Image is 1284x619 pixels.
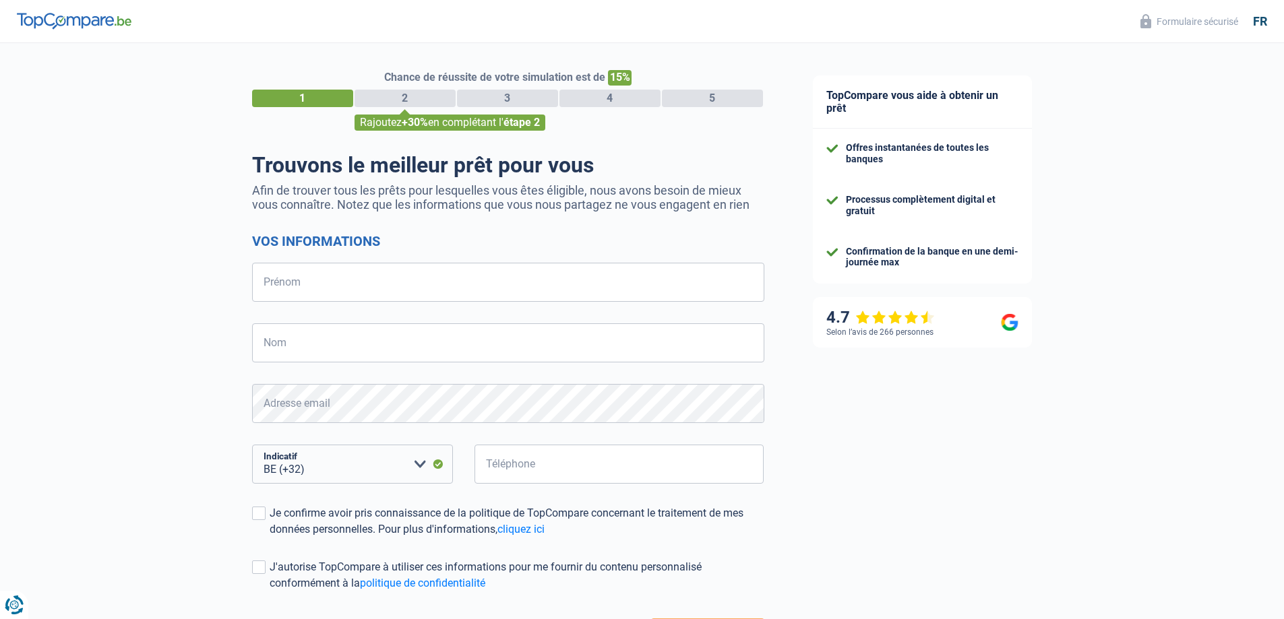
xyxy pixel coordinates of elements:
span: +30% [402,116,428,129]
div: 3 [457,90,558,107]
div: 4.7 [826,308,935,327]
h1: Trouvons le meilleur prêt pour vous [252,152,764,178]
div: Offres instantanées de toutes les banques [846,142,1018,165]
input: 401020304 [475,445,764,484]
a: cliquez ici [497,523,545,535]
p: Afin de trouver tous les prêts pour lesquelles vous êtes éligible, nous avons besoin de mieux vou... [252,183,764,211]
a: politique de confidentialité [360,577,485,589]
span: étape 2 [503,116,540,129]
div: Je confirme avoir pris connaissance de la politique de TopCompare concernant le traitement de mes... [270,505,764,537]
div: 1 [252,90,353,107]
div: Selon l’avis de 266 personnes [826,327,934,337]
div: 2 [355,90,456,107]
div: fr [1253,14,1267,29]
div: TopCompare vous aide à obtenir un prêt [813,75,1032,129]
div: Rajoutez en complétant l' [355,115,545,131]
div: Confirmation de la banque en une demi-journée max [846,246,1018,269]
button: Formulaire sécurisé [1132,10,1246,32]
div: 4 [559,90,661,107]
div: Processus complètement digital et gratuit [846,194,1018,217]
div: 5 [662,90,763,107]
h2: Vos informations [252,233,764,249]
img: TopCompare Logo [17,13,131,29]
span: 15% [608,70,632,86]
span: Chance de réussite de votre simulation est de [384,71,605,84]
div: J'autorise TopCompare à utiliser ces informations pour me fournir du contenu personnalisé conform... [270,559,764,591]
